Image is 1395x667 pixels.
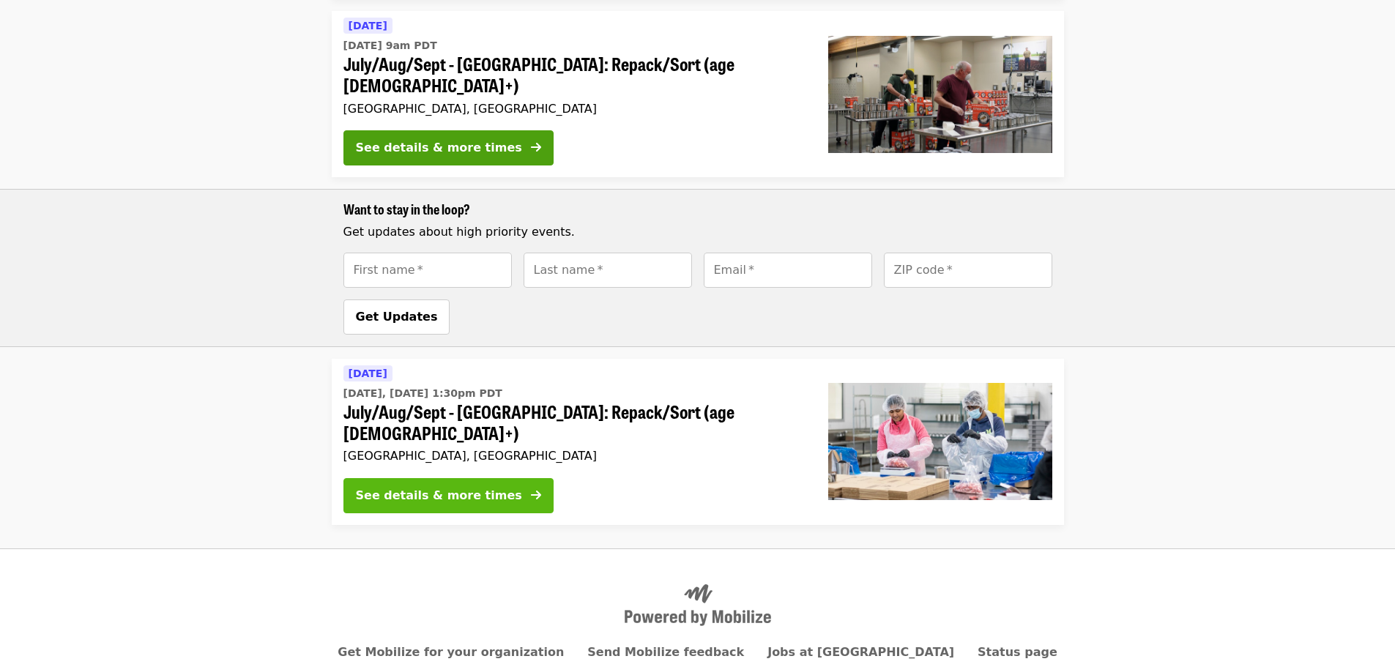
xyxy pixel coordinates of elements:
button: Get Updates [343,299,450,335]
span: Want to stay in the loop? [343,199,470,218]
nav: Primary footer navigation [343,644,1052,661]
div: [GEOGRAPHIC_DATA], [GEOGRAPHIC_DATA] [343,449,805,463]
button: See details & more times [343,130,554,165]
a: Status page [978,645,1057,659]
img: July/Aug/Sept - Beaverton: Repack/Sort (age 10+) organized by Oregon Food Bank [828,383,1052,500]
span: July/Aug/Sept - [GEOGRAPHIC_DATA]: Repack/Sort (age [DEMOGRAPHIC_DATA]+) [343,401,805,444]
div: See details & more times [356,139,522,157]
span: [DATE] [349,368,387,379]
a: Send Mobilize feedback [587,645,744,659]
input: [object Object] [704,253,872,288]
a: Get Mobilize for your organization [338,645,564,659]
time: [DATE], [DATE] 1:30pm PDT [343,386,502,401]
span: Get Updates [356,310,438,324]
i: arrow-right icon [531,488,541,502]
a: See details for "July/Aug/Sept - Portland: Repack/Sort (age 16+)" [332,11,1064,177]
span: Get updates about high priority events. [343,225,575,239]
a: See details for "July/Aug/Sept - Beaverton: Repack/Sort (age 10+)" [332,359,1064,525]
img: Powered by Mobilize [625,584,771,627]
input: [object Object] [884,253,1052,288]
a: Jobs at [GEOGRAPHIC_DATA] [767,645,954,659]
button: See details & more times [343,478,554,513]
time: [DATE] 9am PDT [343,38,437,53]
i: arrow-right icon [531,141,541,154]
img: July/Aug/Sept - Portland: Repack/Sort (age 16+) organized by Oregon Food Bank [828,36,1052,153]
span: July/Aug/Sept - [GEOGRAPHIC_DATA]: Repack/Sort (age [DEMOGRAPHIC_DATA]+) [343,53,805,96]
input: [object Object] [343,253,512,288]
input: [object Object] [524,253,692,288]
div: See details & more times [356,487,522,504]
div: [GEOGRAPHIC_DATA], [GEOGRAPHIC_DATA] [343,102,805,116]
span: [DATE] [349,20,387,31]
